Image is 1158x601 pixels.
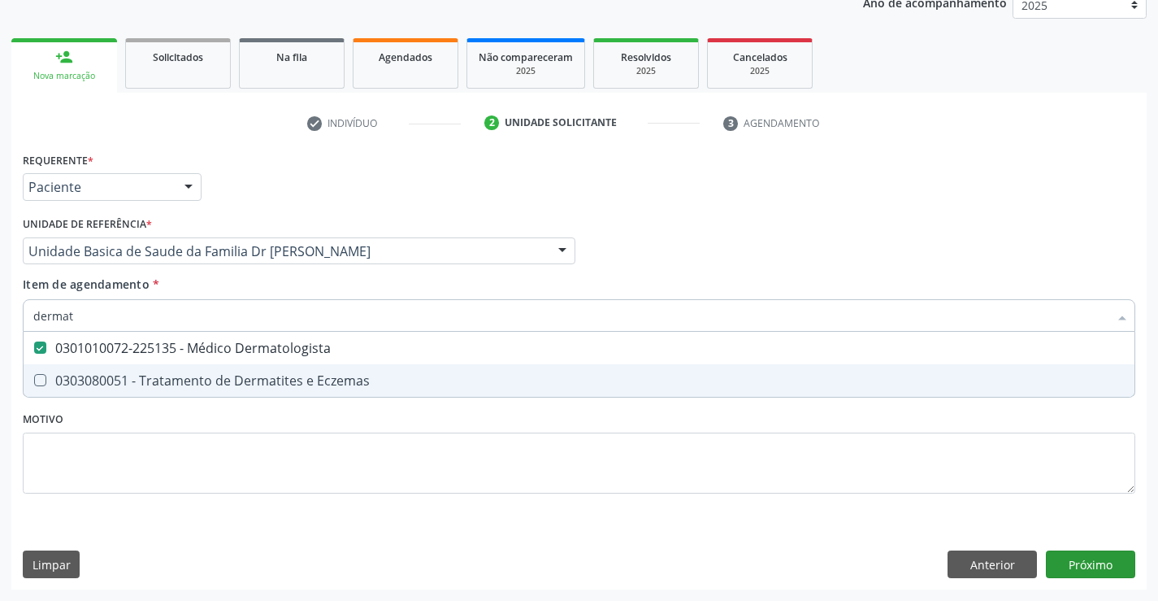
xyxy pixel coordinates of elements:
[379,50,432,64] span: Agendados
[719,65,800,77] div: 2025
[33,342,1125,355] div: 0301010072-225135 - Médico Dermatologista
[23,70,106,82] div: Nova marcação
[33,299,1108,332] input: Buscar por procedimentos
[479,50,573,64] span: Não compareceram
[505,115,617,130] div: Unidade solicitante
[23,212,152,237] label: Unidade de referência
[23,551,80,578] button: Limpar
[276,50,307,64] span: Na fila
[733,50,787,64] span: Cancelados
[28,243,542,259] span: Unidade Basica de Saude da Familia Dr [PERSON_NAME]
[23,277,150,292] span: Item de agendamento
[23,148,93,173] label: Requerente
[484,115,499,130] div: 2
[153,50,203,64] span: Solicitados
[948,551,1037,578] button: Anterior
[55,48,73,66] div: person_add
[23,407,63,433] label: Motivo
[1046,551,1135,578] button: Próximo
[28,179,168,195] span: Paciente
[33,374,1125,387] div: 0303080051 - Tratamento de Dermatites e Eczemas
[605,65,687,77] div: 2025
[621,50,671,64] span: Resolvidos
[479,65,573,77] div: 2025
